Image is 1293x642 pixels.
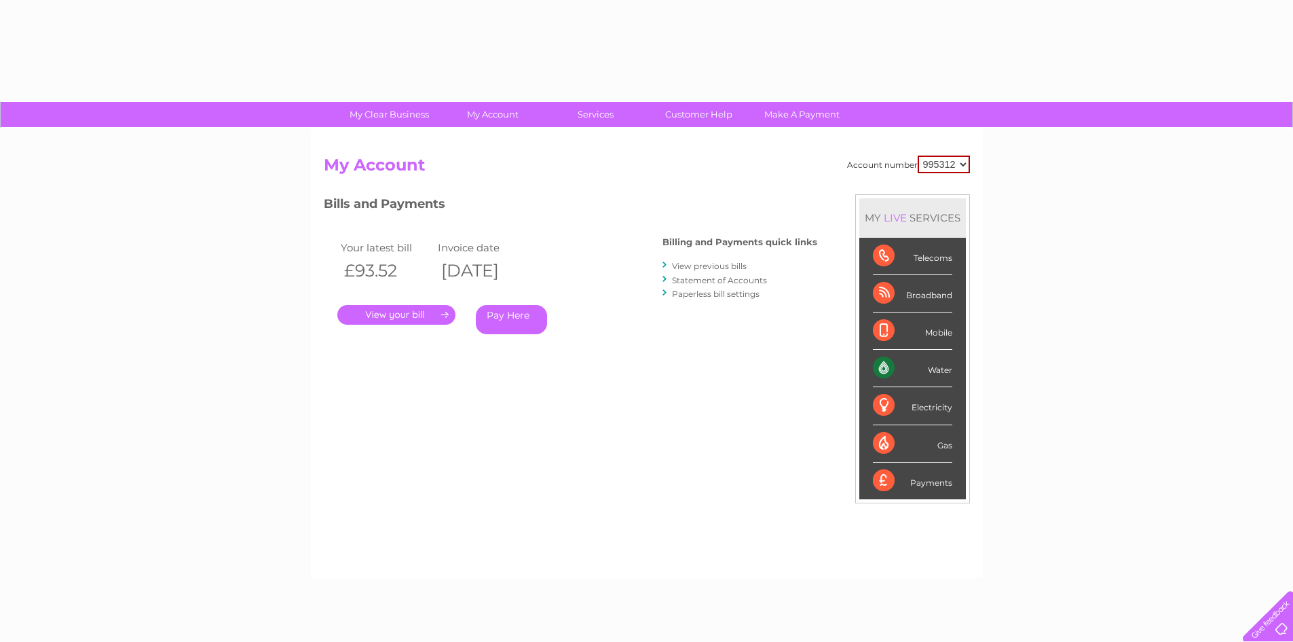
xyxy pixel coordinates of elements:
[672,289,760,299] a: Paperless bill settings
[476,305,547,334] a: Pay Here
[873,387,952,425] div: Electricity
[434,238,532,257] td: Invoice date
[672,261,747,271] a: View previous bills
[873,425,952,463] div: Gas
[324,194,817,218] h3: Bills and Payments
[662,237,817,247] h4: Billing and Payments quick links
[643,102,755,127] a: Customer Help
[873,275,952,313] div: Broadband
[436,102,548,127] a: My Account
[881,211,910,224] div: LIVE
[337,257,435,285] th: £93.52
[337,238,435,257] td: Your latest bill
[847,156,970,173] div: Account number
[873,350,952,387] div: Water
[540,102,652,127] a: Services
[859,198,966,237] div: MY SERVICES
[324,156,970,181] h2: My Account
[873,238,952,275] div: Telecoms
[434,257,532,285] th: [DATE]
[337,305,455,325] a: .
[873,463,952,499] div: Payments
[333,102,445,127] a: My Clear Business
[873,313,952,350] div: Mobile
[746,102,858,127] a: Make A Payment
[672,275,767,285] a: Statement of Accounts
